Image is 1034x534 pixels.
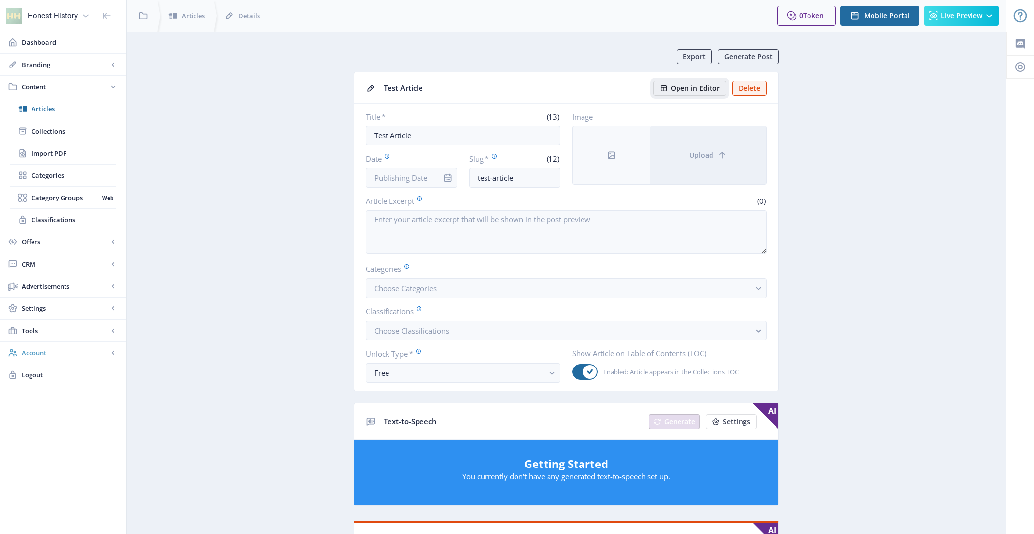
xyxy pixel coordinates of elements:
[384,80,647,96] div: Test Article
[366,153,450,164] label: Date
[443,173,452,183] nb-icon: info
[649,414,700,429] button: Generate
[469,153,511,164] label: Slug
[664,418,695,426] span: Generate
[366,168,457,188] input: Publishing Date
[22,348,108,358] span: Account
[182,11,205,21] span: Articles
[22,237,108,247] span: Offers
[545,154,560,164] span: (12)
[10,142,116,164] a: Import PDF
[803,11,824,20] span: Token
[22,281,108,291] span: Advertisements
[598,366,739,378] span: Enabled: Article appears in the Collections TOC
[366,112,459,122] label: Title
[828,509,902,529] button: Discard Changes
[22,259,108,269] span: CRM
[723,418,750,426] span: Settings
[753,403,778,429] span: AI
[354,403,779,506] app-collection-view: Text-to-Speech
[366,126,560,145] input: Type Article Title ...
[653,81,726,96] button: Open in Editor
[10,120,116,142] a: Collections
[777,6,836,26] button: 0Token
[941,12,982,20] span: Live Preview
[718,49,779,64] button: Generate Post
[364,471,769,481] p: You currently don't have any generated text-to-speech set up.
[366,278,767,298] button: Choose Categories
[28,5,78,27] div: Honest History
[864,12,910,20] span: Mobile Portal
[924,6,999,26] button: Live Preview
[840,6,919,26] button: Mobile Portal
[32,215,116,225] span: Classifications
[724,53,773,61] span: Generate Post
[364,456,769,471] h5: Getting Started
[366,321,767,340] button: Choose Classifications
[22,303,108,313] span: Settings
[572,348,759,358] label: Show Article on Table of Contents (TOC)
[32,193,99,202] span: Category Groups
[756,196,767,206] span: (0)
[366,306,759,317] label: Classifications
[374,283,437,293] span: Choose Categories
[22,82,108,92] span: Content
[366,363,560,383] button: Free
[689,151,713,159] span: Upload
[732,81,767,96] button: Delete
[366,196,562,206] label: Article Excerpt
[10,98,116,120] a: Articles
[469,168,561,188] input: this-is-how-a-slug-looks-like
[32,104,116,114] span: Articles
[671,84,720,92] span: Open in Editor
[32,126,116,136] span: Collections
[374,367,544,379] div: Free
[10,209,116,231] a: Classifications
[374,326,449,335] span: Choose Classifications
[366,264,759,274] label: Categories
[6,8,22,24] img: properties.app_icon.png
[10,187,116,208] a: Category GroupsWeb
[22,326,108,335] span: Tools
[700,414,757,429] a: New page
[22,37,118,47] span: Dashboard
[910,509,974,529] button: Save Changes
[99,193,116,202] nb-badge: Web
[572,112,759,122] label: Image
[650,126,766,184] button: Upload
[545,112,560,122] span: (13)
[384,416,437,426] span: Text-to-Speech
[677,49,712,64] button: Export
[238,11,260,21] span: Details
[22,60,108,69] span: Branding
[10,165,116,186] a: Categories
[22,370,118,380] span: Logout
[32,170,116,180] span: Categories
[683,53,706,61] span: Export
[366,348,552,359] label: Unlock Type
[32,148,116,158] span: Import PDF
[643,414,700,429] a: New page
[706,414,757,429] button: Settings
